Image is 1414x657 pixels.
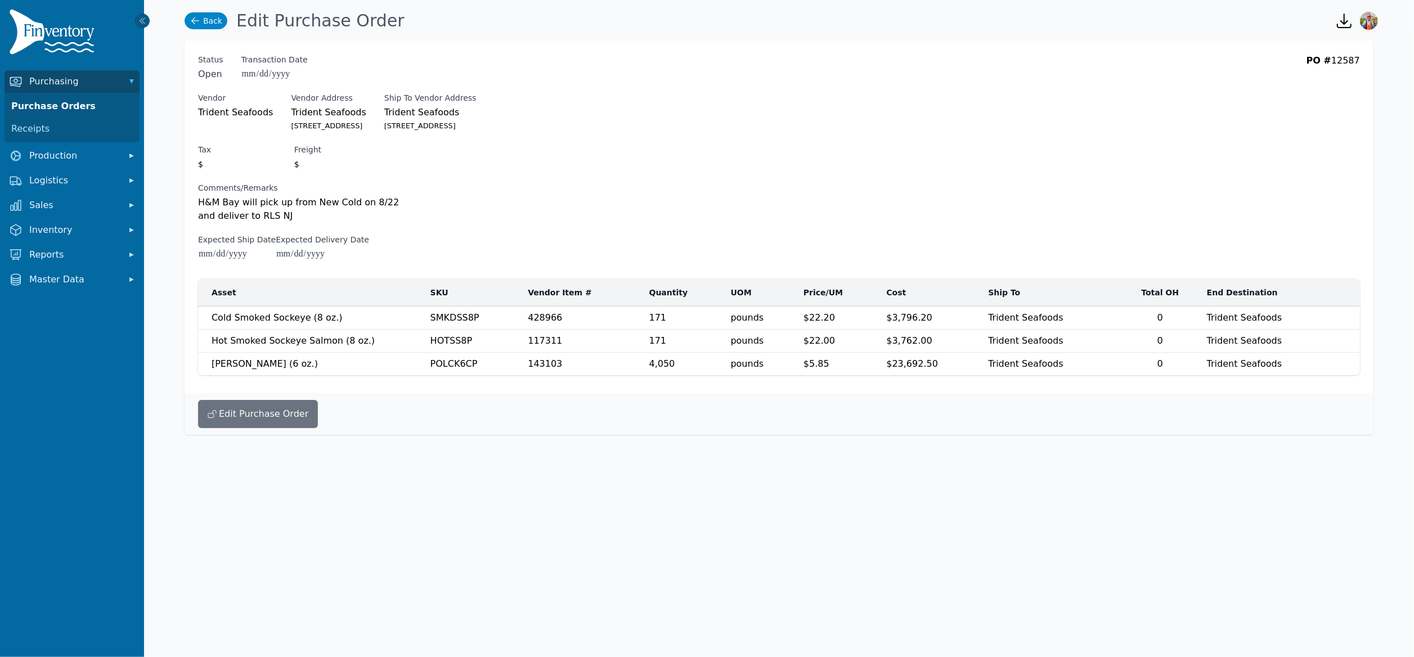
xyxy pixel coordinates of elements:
[1207,335,1282,346] span: Trident Seafoods
[424,307,522,330] td: SMKDSS8P
[198,279,424,307] th: Asset
[5,244,140,266] button: Reports
[886,312,932,323] span: $3,796.20
[424,279,522,307] th: SKU
[29,174,119,187] span: Logistics
[886,358,938,369] span: $23,692.50
[29,75,119,88] span: Purchasing
[528,335,562,346] span: 117311
[5,70,140,93] button: Purchasing
[29,199,119,212] span: Sales
[384,106,528,119] span: Trident Seafoods
[724,279,797,307] th: UOM
[988,358,1063,369] span: Trident Seafoods
[649,312,667,323] span: 171
[212,358,318,369] span: [PERSON_NAME] (6 oz.)
[981,279,1120,307] th: Ship To
[797,279,879,307] th: Price/UM
[236,11,405,31] h1: Edit Purchase Order
[198,182,414,193] label: Comments/Remarks
[198,67,223,81] span: Open
[291,92,366,103] label: Vendor Address
[198,106,273,119] span: Trident Seafoods
[424,330,522,353] td: HOTSS8P
[988,312,1063,323] span: Trident Seafoods
[198,92,273,103] label: Vendor
[29,223,119,237] span: Inventory
[521,279,642,307] th: Vendor Item #
[198,234,276,245] label: Expected Ship Date
[988,335,1063,346] span: Trident Seafoods
[294,144,321,155] label: Freight
[384,92,528,103] label: Ship To Vendor Address
[424,353,522,376] td: POLCK6CP
[212,335,375,346] span: Hot Smoked Sockeye Salmon (8 oz.)
[198,54,223,65] span: Status
[1307,54,1360,81] div: 12587
[185,12,227,29] a: Back
[1307,55,1331,66] span: PO #
[7,95,137,118] a: Purchase Orders
[198,196,414,223] p: H&M Bay will pick up from New Cold on 8/22 and deliver to RLS NJ
[1200,279,1339,307] th: End Destination
[1207,358,1282,369] span: Trident Seafoods
[5,169,140,192] button: Logistics
[5,268,140,291] button: Master Data
[198,400,318,428] button: Edit Purchase Order
[879,279,981,307] th: Cost
[1207,312,1282,323] span: Trident Seafoods
[1120,279,1200,307] th: Total OH
[1120,307,1200,330] td: 0
[29,248,119,262] span: Reports
[731,357,790,371] span: pounds
[212,312,343,323] span: Cold Smoked Sockeye (8 oz.)
[9,9,99,59] img: Finventory
[5,194,140,217] button: Sales
[294,157,300,171] span: $
[29,149,119,163] span: Production
[5,219,140,241] button: Inventory
[276,234,369,245] label: Expected Delivery Date
[291,106,366,119] span: Trident Seafoods
[7,118,137,140] a: Receipts
[731,334,790,348] span: pounds
[649,335,667,346] span: 171
[198,144,211,155] label: Tax
[731,311,790,325] span: pounds
[803,335,835,346] span: $22.00
[291,119,366,133] small: [STREET_ADDRESS]
[528,312,562,323] span: 428966
[886,335,932,346] span: $3,762.00
[803,312,835,323] span: $22.20
[1120,330,1200,353] td: 0
[198,157,204,171] span: $
[1120,353,1200,376] td: 0
[241,54,308,65] label: Transaction Date
[803,358,829,369] span: $5.85
[384,119,528,133] small: [STREET_ADDRESS]
[528,358,562,369] span: 143103
[5,145,140,167] button: Production
[643,279,724,307] th: Quantity
[649,358,675,369] span: 4,050
[1360,12,1378,30] img: Sera Wheeler
[29,273,119,286] span: Master Data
